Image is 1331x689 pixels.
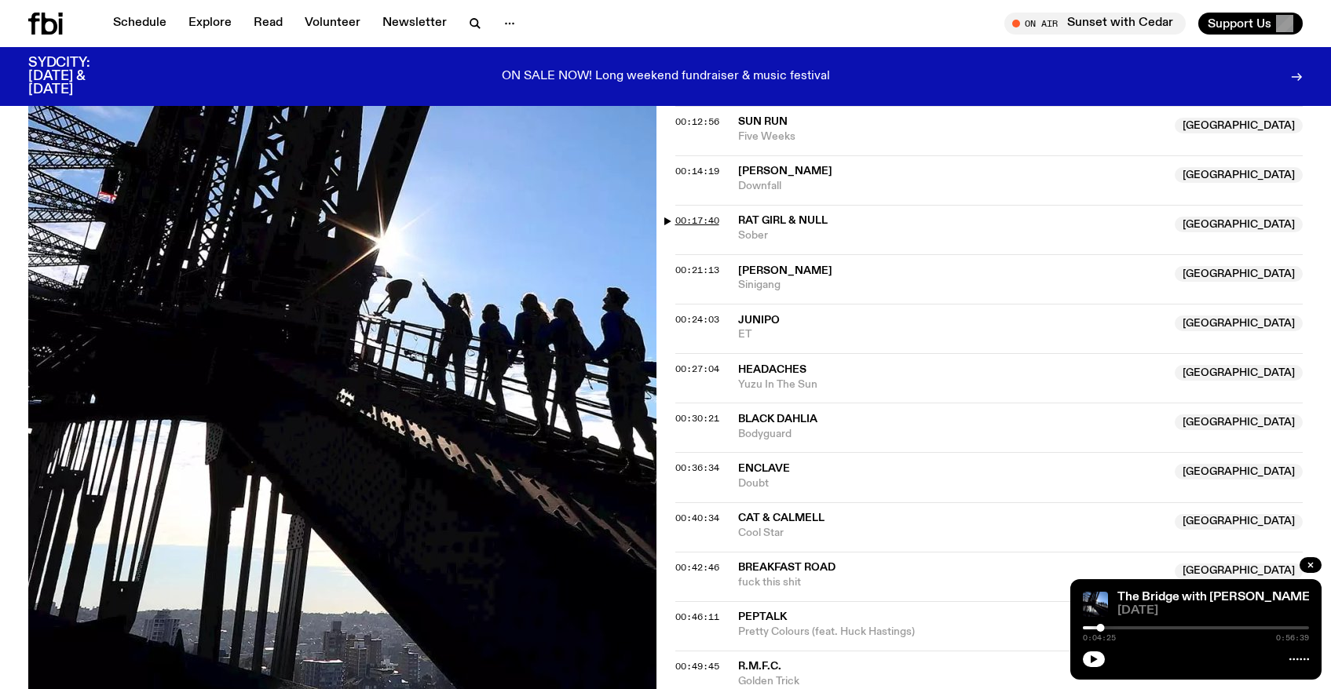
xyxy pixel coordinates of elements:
h3: SYDCITY: [DATE] & [DATE] [28,57,129,97]
span: Doubt [738,476,1166,491]
button: 00:40:34 [675,514,719,523]
span: [GEOGRAPHIC_DATA] [1175,514,1303,530]
p: ON SALE NOW! Long weekend fundraiser & music festival [502,70,830,84]
span: 00:27:04 [675,363,719,375]
span: [GEOGRAPHIC_DATA] [1175,464,1303,479]
span: [PERSON_NAME] [738,166,832,177]
button: 00:12:56 [675,118,719,126]
span: Junipo [738,315,780,326]
button: 00:42:46 [675,563,719,572]
a: Read [244,13,292,35]
a: Explore [179,13,241,35]
a: Schedule [104,13,176,35]
span: Five Weeks [738,129,1166,144]
span: PEPTALK [738,611,787,622]
button: 00:30:21 [675,414,719,423]
span: Headaches [738,364,806,375]
span: [GEOGRAPHIC_DATA] [1175,563,1303,579]
span: 00:21:13 [675,264,719,276]
button: 00:49:45 [675,662,719,671]
span: [GEOGRAPHIC_DATA] [1175,315,1303,331]
span: Breakfast Road [738,562,836,573]
span: 00:40:34 [675,512,719,524]
span: Sun Run [738,116,788,127]
span: [GEOGRAPHIC_DATA] [1175,217,1303,232]
span: 00:12:56 [675,115,719,128]
span: Black Dahlia [738,414,817,425]
button: 00:14:19 [675,167,719,176]
span: 0:56:39 [1276,634,1309,642]
span: Pretty Colours (feat. Huck Hastings) [738,625,1166,640]
span: rat girl & NULL [738,215,828,226]
span: [GEOGRAPHIC_DATA] [1175,414,1303,430]
span: 00:24:03 [675,313,719,326]
button: Support Us [1198,13,1303,35]
span: [GEOGRAPHIC_DATA] [1175,365,1303,381]
span: 00:14:19 [675,165,719,177]
button: 00:24:03 [675,315,719,324]
span: 00:49:45 [675,660,719,673]
button: 00:27:04 [675,365,719,374]
span: 00:42:46 [675,561,719,574]
span: Bodyguard [738,427,1166,442]
span: 00:36:34 [675,461,719,474]
span: R.M.F.C. [738,661,781,672]
span: Sober [738,228,1166,243]
span: Cat & Calmell [738,512,825,523]
span: 00:17:40 [675,214,719,227]
span: [GEOGRAPHIC_DATA] [1175,118,1303,133]
span: Enclave [738,463,790,474]
button: 00:36:34 [675,464,719,472]
span: 0:04:25 [1083,634,1116,642]
span: ET [738,327,1166,342]
span: Golden Trick [738,674,1166,689]
span: [GEOGRAPHIC_DATA] [1175,167,1303,183]
button: On AirSunset with Cedar [1004,13,1186,35]
span: Sinigang [738,278,1166,293]
a: The Bridge with [PERSON_NAME] [1117,591,1314,603]
span: [PERSON_NAME] [738,265,832,276]
span: 00:30:21 [675,412,719,425]
span: fuck this shit [738,575,1166,590]
a: Newsletter [373,13,456,35]
span: [DATE] [1117,605,1309,617]
button: 00:46:11 [675,613,719,622]
span: Support Us [1208,16,1271,31]
img: People climb Sydney's Harbour Bridge [1083,592,1108,617]
a: Volunteer [295,13,370,35]
span: Downfall [738,179,1166,194]
span: Cool Star [738,526,1166,541]
button: 00:21:13 [675,266,719,275]
span: 00:46:11 [675,611,719,623]
button: 00:17:40 [675,217,719,225]
span: [GEOGRAPHIC_DATA] [1175,266,1303,282]
span: Yuzu In The Sun [738,377,1166,392]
